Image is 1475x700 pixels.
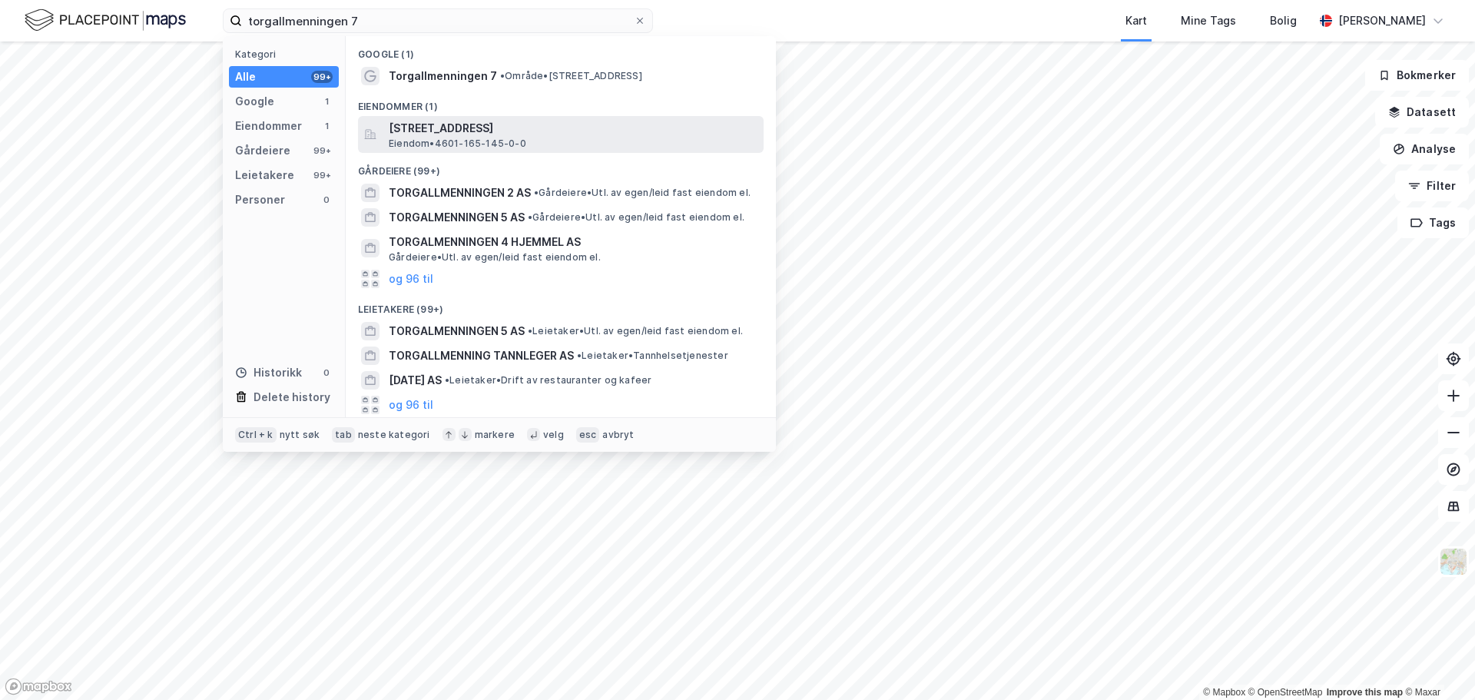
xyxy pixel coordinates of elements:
[389,119,757,138] span: [STREET_ADDRESS]
[1270,12,1297,30] div: Bolig
[320,95,333,108] div: 1
[346,153,776,181] div: Gårdeiere (99+)
[475,429,515,441] div: markere
[1375,97,1469,128] button: Datasett
[1395,171,1469,201] button: Filter
[1338,12,1426,30] div: [PERSON_NAME]
[1203,687,1245,698] a: Mapbox
[389,67,497,85] span: Torgallmenningen 7
[1398,626,1475,700] div: Kontrollprogram for chat
[332,427,355,443] div: tab
[235,117,302,135] div: Eiendommer
[577,350,582,361] span: •
[534,187,539,198] span: •
[389,371,442,390] span: [DATE] AS
[1439,547,1468,576] img: Z
[358,429,430,441] div: neste kategori
[389,184,531,202] span: TORGALLMENNINGEN 2 AS
[346,291,776,319] div: Leietakere (99+)
[389,347,574,365] span: TORGALLMENNING TANNLEGER AS
[1398,626,1475,700] iframe: Chat Widget
[500,70,505,81] span: •
[1397,207,1469,238] button: Tags
[235,68,256,86] div: Alle
[235,427,277,443] div: Ctrl + k
[235,141,290,160] div: Gårdeiere
[254,388,330,406] div: Delete history
[235,48,339,60] div: Kategori
[235,363,302,382] div: Historikk
[346,36,776,64] div: Google (1)
[320,120,333,132] div: 1
[445,374,651,386] span: Leietaker • Drift av restauranter og kafeer
[280,429,320,441] div: nytt søk
[528,211,744,224] span: Gårdeiere • Utl. av egen/leid fast eiendom el.
[534,187,751,199] span: Gårdeiere • Utl. av egen/leid fast eiendom el.
[1248,687,1323,698] a: OpenStreetMap
[577,350,728,362] span: Leietaker • Tannhelsetjenester
[320,367,333,379] div: 0
[1181,12,1236,30] div: Mine Tags
[311,169,333,181] div: 99+
[1327,687,1403,698] a: Improve this map
[389,208,525,227] span: TORGALMENNINGEN 5 AS
[320,194,333,206] div: 0
[389,251,601,264] span: Gårdeiere • Utl. av egen/leid fast eiendom el.
[602,429,634,441] div: avbryt
[389,233,757,251] span: TORGALMENNINGEN 4 HJEMMEL AS
[500,70,642,82] span: Område • [STREET_ADDRESS]
[445,374,449,386] span: •
[242,9,634,32] input: Søk på adresse, matrikkel, gårdeiere, leietakere eller personer
[389,396,433,414] button: og 96 til
[235,92,274,111] div: Google
[543,429,564,441] div: velg
[528,325,532,337] span: •
[528,325,743,337] span: Leietaker • Utl. av egen/leid fast eiendom el.
[1380,134,1469,164] button: Analyse
[5,678,72,695] a: Mapbox homepage
[346,88,776,116] div: Eiendommer (1)
[25,7,186,34] img: logo.f888ab2527a4732fd821a326f86c7f29.svg
[528,211,532,223] span: •
[235,166,294,184] div: Leietakere
[1125,12,1147,30] div: Kart
[311,71,333,83] div: 99+
[576,427,600,443] div: esc
[235,191,285,209] div: Personer
[389,138,526,150] span: Eiendom • 4601-165-145-0-0
[311,144,333,157] div: 99+
[1365,60,1469,91] button: Bokmerker
[389,270,433,288] button: og 96 til
[389,322,525,340] span: TORGALMENNINGEN 5 AS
